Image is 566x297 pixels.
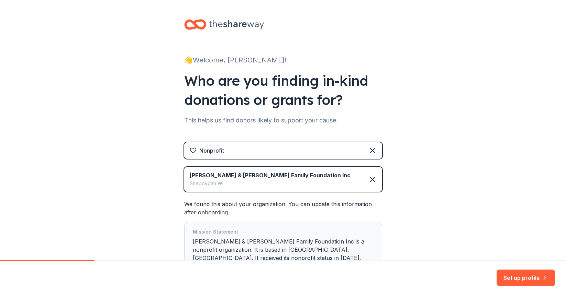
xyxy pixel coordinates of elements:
[190,179,351,188] div: Sheboygan WI
[184,200,382,271] div: We found this about your organization. You can update this information after onboarding.
[190,171,351,179] div: [PERSON_NAME] & [PERSON_NAME] Family Foundation Inc
[193,228,374,237] div: Mission Statement
[199,146,224,155] div: Nonprofit
[193,228,374,265] div: [PERSON_NAME] & [PERSON_NAME] Family Foundation Inc is a nonprofit organization. It is based in [...
[497,270,555,286] button: Set up profile
[184,71,382,109] div: Who are you finding in-kind donations or grants for?
[184,55,382,66] div: 👋 Welcome, [PERSON_NAME]!
[184,115,382,126] div: This helps us find donors likely to support your cause.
